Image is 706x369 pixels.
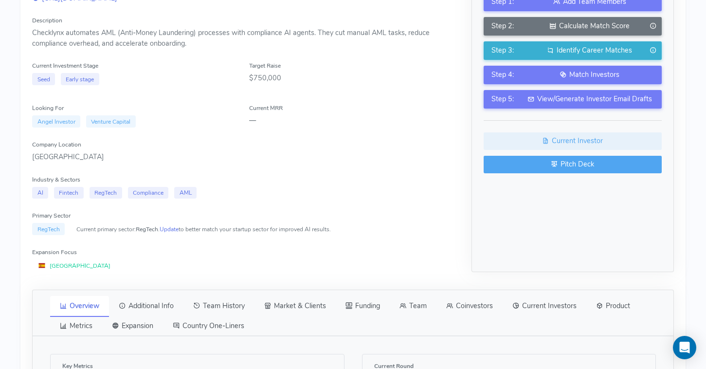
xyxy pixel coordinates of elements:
[54,187,84,199] span: Fintech
[32,187,48,199] span: AI
[32,115,80,128] span: Angel Investor
[32,152,454,163] div: [GEOGRAPHIC_DATA]
[32,211,71,220] label: Primary Sector
[484,132,661,150] a: Current Investor
[50,316,102,336] a: Metrics
[484,17,661,36] button: Step 2:Calculate Match Score
[484,41,661,60] button: Step 3:Identify Career Matches
[32,259,114,272] span: [GEOGRAPHIC_DATA]
[136,225,158,233] span: RegTech
[254,296,336,316] a: Market & Clients
[32,175,80,184] label: Industry & Sectors
[491,94,514,105] span: Step 5:
[183,296,254,316] a: Team History
[525,70,654,80] div: Match Investors
[336,296,390,316] a: Funding
[557,45,632,55] span: Identify Career Matches
[503,296,586,316] a: Current Investors
[102,316,163,336] a: Expansion
[491,21,514,32] span: Step 2:
[174,187,197,199] span: AML
[32,223,65,235] span: RegTech
[650,45,656,56] i: Generate only when Match Score is completed
[436,296,503,316] a: Coinvestors
[32,28,454,49] div: Checklynx automates AML (Anti-Money Laundering) processes with compliance AI agents. They cut man...
[50,296,109,317] a: Overview
[390,296,436,316] a: Team
[76,225,331,234] small: Current primary sector: . to better match your startup sector for improved AI results.
[32,140,81,149] label: Company Location
[32,73,55,85] span: Seed
[491,45,514,56] span: Step 3:
[249,104,283,112] label: Current MRR
[525,94,654,105] div: View/Generate Investor Email Drafts
[249,73,454,84] div: $750,000
[484,156,661,173] a: Pitch Deck
[673,336,696,359] div: Open Intercom Messenger
[249,115,454,126] div: —
[128,187,169,199] span: Compliance
[32,248,77,257] label: Expansion Focus
[650,21,656,32] i: Generate only when Team is added.
[249,61,281,70] label: Target Raise
[32,61,98,70] label: Current Investment Stage
[525,21,654,32] div: Calculate Match Score
[32,104,64,112] label: Looking For
[484,66,661,84] button: Step 4:Match Investors
[160,225,179,233] a: Update
[586,296,640,316] a: Product
[61,73,99,85] span: Early stage
[163,316,254,336] a: Country One-Liners
[109,296,183,316] a: Additional Info
[484,90,661,109] button: Step 5:View/Generate Investor Email Drafts
[86,115,136,128] span: Venture Capital
[90,187,122,199] span: RegTech
[491,70,514,80] span: Step 4:
[32,16,62,25] label: Description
